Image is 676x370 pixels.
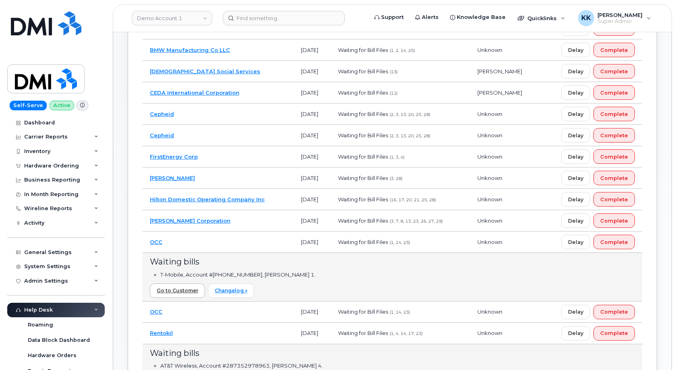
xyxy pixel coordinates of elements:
[338,308,388,315] span: Waiting for Bill Files
[338,132,388,138] span: Waiting for Bill Files
[294,323,331,344] td: [DATE]
[568,153,583,161] span: Delay
[150,330,173,336] a: Rentokil
[150,308,162,315] a: OCC
[593,128,635,143] button: Complete
[581,13,591,23] span: KK
[593,107,635,121] button: Complete
[444,9,511,25] a: Knowledge Base
[477,175,502,181] span: Unknown
[477,111,502,117] span: Unknown
[597,12,643,18] span: [PERSON_NAME]
[477,217,502,224] span: Unknown
[150,132,174,138] a: Cepheid
[568,132,583,139] span: Delay
[561,128,590,143] button: Delay
[390,197,436,203] span: (16, 17, 20, 21, 25, 28)
[477,239,502,245] span: Unknown
[457,13,506,21] span: Knowledge Base
[150,47,230,53] a: BMW Manufacturing Co LLC
[561,43,590,57] button: Delay
[527,15,557,21] span: Quicklinks
[150,68,260,74] a: [DEMOGRAPHIC_DATA] Social Services
[338,89,388,96] span: Waiting for Bill Files
[294,146,331,167] td: [DATE]
[477,196,502,203] span: Unknown
[294,210,331,232] td: [DATE]
[338,196,388,203] span: Waiting for Bill Files
[294,61,331,82] td: [DATE]
[593,235,635,249] button: Complete
[422,13,439,21] span: Alerts
[208,283,254,298] a: Changelog »
[150,283,205,298] a: Go to Customer
[561,213,590,228] button: Delay
[568,238,583,246] span: Delay
[561,149,590,164] button: Delay
[561,192,590,207] button: Delay
[600,46,628,54] span: Complete
[593,213,635,228] button: Complete
[477,132,502,138] span: Unknown
[381,13,404,21] span: Support
[338,153,388,160] span: Waiting for Bill Files
[568,217,583,225] span: Delay
[390,48,415,53] span: (1, 2, 14, 25)
[561,305,590,319] button: Delay
[150,111,174,117] a: Cepheid
[600,196,628,203] span: Complete
[369,9,409,25] a: Support
[390,69,398,74] span: (13)
[568,174,583,182] span: Delay
[150,196,265,203] a: Hilton Domestic Operating Company Inc
[390,133,430,138] span: (2, 3, 13, 20, 25, 28)
[561,235,590,249] button: Delay
[600,174,628,182] span: Complete
[593,171,635,185] button: Complete
[294,39,331,61] td: [DATE]
[568,89,583,97] span: Delay
[338,239,388,245] span: Waiting for Bill Files
[150,347,635,359] div: Waiting bills
[600,89,628,97] span: Complete
[568,329,583,337] span: Delay
[477,153,502,160] span: Unknown
[600,308,628,316] span: Complete
[338,68,388,74] span: Waiting for Bill Files
[390,219,443,224] span: (3, 7, 8, 13, 23, 26, 27, 29)
[390,310,410,315] span: (1, 14, 23)
[294,167,331,189] td: [DATE]
[600,329,628,337] span: Complete
[150,89,239,96] a: CEDA International Corporation
[294,232,331,253] td: [DATE]
[294,302,331,323] td: [DATE]
[477,68,522,74] span: [PERSON_NAME]
[390,240,410,245] span: (1, 14, 23)
[390,112,430,117] span: (2, 3, 13, 20, 25, 28)
[150,153,198,160] a: FirstEnergy Corp
[294,82,331,103] td: [DATE]
[600,68,628,75] span: Complete
[223,11,345,25] input: Find something...
[338,47,388,53] span: Waiting for Bill Files
[593,305,635,319] button: Complete
[132,11,212,25] a: Demo Account 1
[568,46,583,54] span: Delay
[150,217,230,224] a: [PERSON_NAME] Corporation
[338,330,388,336] span: Waiting for Bill Files
[561,85,590,100] button: Delay
[390,176,402,181] span: (3, 28)
[160,362,635,370] li: AT&T Wireless, Account #287352978963, [PERSON_NAME] 4.
[593,43,635,57] button: Complete
[561,171,590,185] button: Delay
[477,308,502,315] span: Unknown
[477,47,502,53] span: Unknown
[593,192,635,207] button: Complete
[572,10,657,26] div: Kristin Kammer-Grossman
[600,153,628,161] span: Complete
[597,18,643,25] span: Super Admin
[561,64,590,79] button: Delay
[390,91,398,96] span: (11)
[561,326,590,341] button: Delay
[568,68,583,75] span: Delay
